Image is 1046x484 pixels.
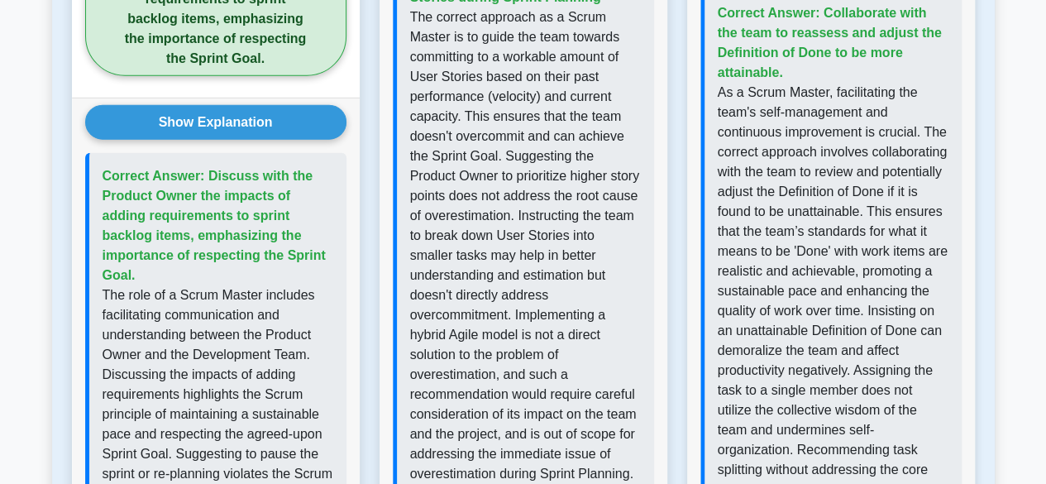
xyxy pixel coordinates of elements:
[103,169,326,282] span: Correct Answer: Discuss with the Product Owner the impacts of adding requirements to sprint backl...
[410,7,641,484] p: The correct approach as a Scrum Master is to guide the team towards committing to a workable amou...
[718,6,942,79] span: Correct Answer: Collaborate with the team to reassess and adjust the Definition of Done to be mor...
[85,105,346,140] button: Show Explanation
